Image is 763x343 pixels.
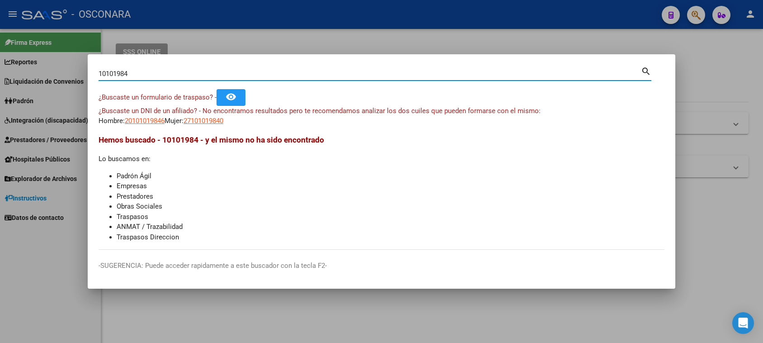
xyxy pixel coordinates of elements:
span: 20101019846 [125,117,165,125]
li: Traspasos [117,212,664,222]
span: ¿Buscaste un formulario de traspaso? - [99,93,217,101]
span: ¿Buscaste un DNI de un afiliado? - No encontramos resultados pero te recomendamos analizar los do... [99,107,541,115]
li: Padrón Ágil [117,171,664,181]
mat-icon: remove_red_eye [226,91,236,102]
div: Open Intercom Messenger [732,312,754,334]
mat-icon: search [641,65,651,76]
li: Prestadores [117,191,664,202]
li: Traspasos Direccion [117,232,664,243]
div: Lo buscamos en: [99,134,664,242]
li: Obras Sociales [117,201,664,212]
li: ANMAT / Trazabilidad [117,222,664,232]
p: -SUGERENCIA: Puede acceder rapidamente a este buscador con la tecla F2- [99,261,664,271]
li: Empresas [117,181,664,191]
div: Hombre: Mujer: [99,106,664,126]
span: 27101019840 [184,117,223,125]
span: Hemos buscado - 10101984 - y el mismo no ha sido encontrado [99,135,324,144]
